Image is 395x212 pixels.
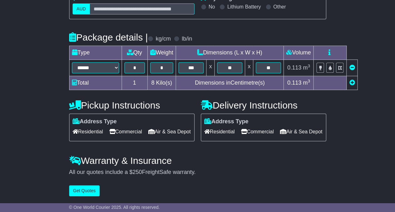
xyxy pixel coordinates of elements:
[284,46,314,60] td: Volume
[176,76,284,90] td: Dimensions in Centimetre(s)
[69,46,122,60] td: Type
[303,64,310,71] span: m
[349,64,355,71] a: Remove this item
[156,36,171,42] label: kg/cm
[201,100,326,110] h4: Delivery Instructions
[109,127,142,137] span: Commercial
[287,80,301,86] span: 0.113
[122,46,147,60] td: Qty
[308,64,310,68] sup: 3
[204,118,249,125] label: Address Type
[69,32,148,42] h4: Package details |
[151,80,154,86] span: 8
[349,80,355,86] a: Add new item
[148,127,191,137] span: Air & Sea Depot
[182,36,192,42] label: lb/in
[176,46,284,60] td: Dimensions (L x W x H)
[69,205,160,210] span: © One World Courier 2025. All rights reserved.
[147,76,176,90] td: Kilo(s)
[273,4,286,10] label: Other
[308,79,310,83] sup: 3
[73,118,117,125] label: Address Type
[303,80,310,86] span: m
[73,3,90,14] label: AUD
[206,60,215,76] td: x
[69,100,195,110] h4: Pickup Instructions
[245,60,253,76] td: x
[69,185,100,196] button: Get Quotes
[227,4,261,10] label: Lithium Battery
[122,76,147,90] td: 1
[69,169,326,176] div: All our quotes include a $ FreightSafe warranty.
[204,127,235,137] span: Residential
[241,127,274,137] span: Commercial
[133,169,142,175] span: 250
[69,76,122,90] td: Total
[147,46,176,60] td: Weight
[209,4,215,10] label: No
[280,127,322,137] span: Air & Sea Depot
[73,127,103,137] span: Residential
[69,155,326,166] h4: Warranty & Insurance
[287,64,301,71] span: 0.113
